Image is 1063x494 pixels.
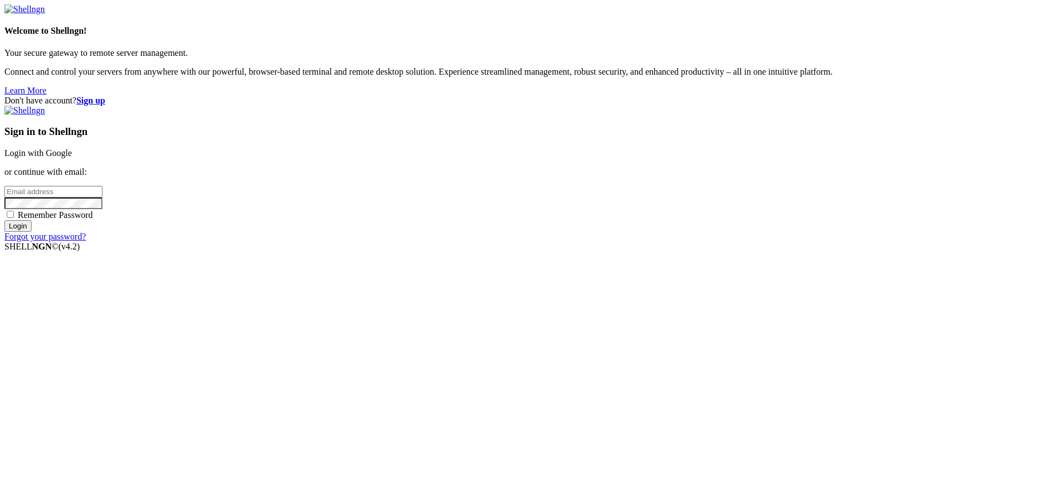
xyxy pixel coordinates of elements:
a: Forgot your password? [4,232,86,241]
span: 4.2.0 [59,242,80,251]
p: or continue with email: [4,167,1059,177]
input: Email address [4,186,102,197]
h4: Welcome to Shellngn! [4,26,1059,36]
p: Connect and control your servers from anywhere with our powerful, browser-based terminal and remo... [4,67,1059,77]
input: Login [4,220,32,232]
a: Learn More [4,86,47,95]
img: Shellngn [4,4,45,14]
a: Sign up [76,96,105,105]
img: Shellngn [4,106,45,116]
p: Your secure gateway to remote server management. [4,48,1059,58]
input: Remember Password [7,211,14,218]
h3: Sign in to Shellngn [4,126,1059,138]
b: NGN [32,242,52,251]
a: Login with Google [4,148,72,158]
span: Remember Password [18,210,93,220]
div: Don't have account? [4,96,1059,106]
span: SHELL © [4,242,80,251]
